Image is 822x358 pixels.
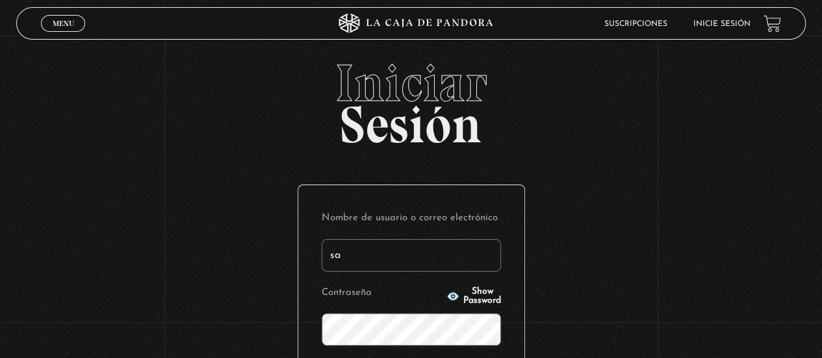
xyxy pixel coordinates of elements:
a: Suscripciones [604,20,667,28]
h2: Sesión [16,57,805,140]
button: Show Password [446,287,501,305]
a: View your shopping cart [764,15,781,32]
label: Contraseña [322,283,443,303]
a: Inicie sesión [693,20,751,28]
span: Show Password [463,287,501,305]
span: Iniciar [16,57,805,109]
span: Menu [53,19,74,27]
label: Nombre de usuario o correo electrónico [322,209,501,229]
span: Cerrar [48,31,79,40]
